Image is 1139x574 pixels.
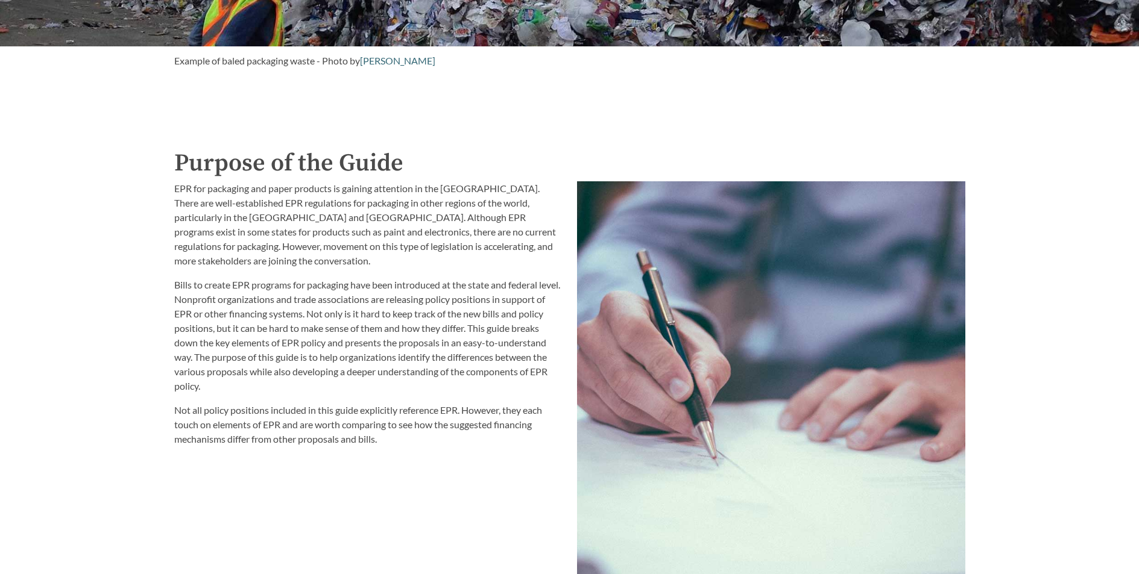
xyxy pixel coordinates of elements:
a: [PERSON_NAME] [360,55,435,66]
p: EPR for packaging and paper products is gaining attention in the [GEOGRAPHIC_DATA]. There are wel... [174,181,563,268]
span: Example of baled packaging waste - Photo by [174,55,360,66]
p: Bills to create EPR programs for packaging have been introduced at the state and federal level. N... [174,278,563,393]
h2: Purpose of the Guide [174,145,965,181]
p: Not all policy positions included in this guide explicitly reference EPR. However, they each touc... [174,403,563,446]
